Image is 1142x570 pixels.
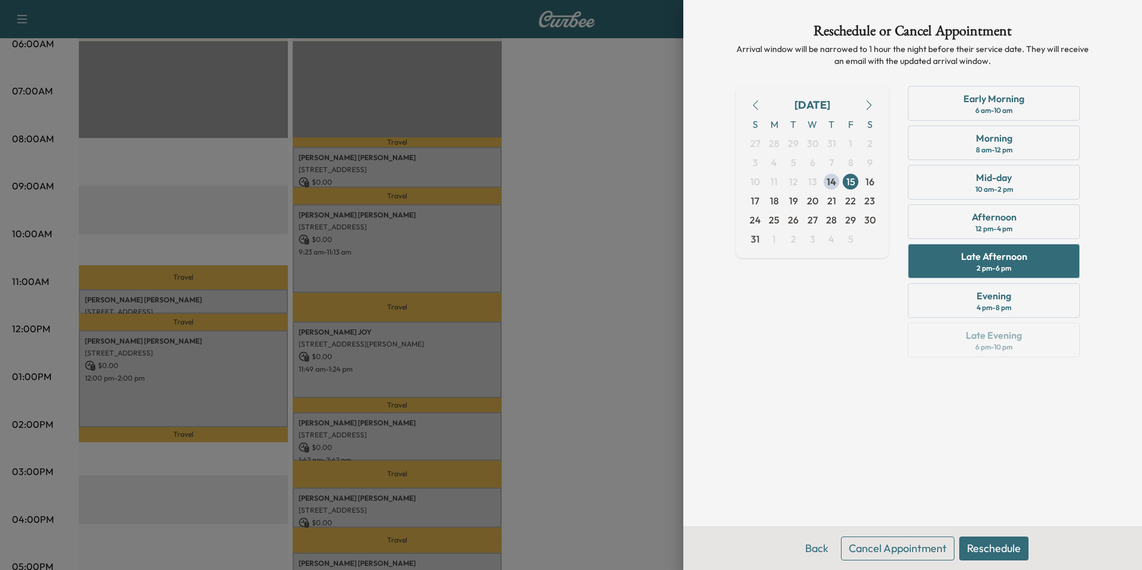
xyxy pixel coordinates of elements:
[807,194,818,208] span: 20
[797,537,836,560] button: Back
[788,136,799,151] span: 29
[827,136,836,151] span: 31
[807,136,818,151] span: 30
[772,232,776,246] span: 1
[810,155,815,170] span: 6
[959,537,1029,560] button: Reschedule
[827,174,836,189] span: 14
[769,136,779,151] span: 28
[864,213,876,227] span: 30
[794,97,830,114] div: [DATE]
[975,224,1012,234] div: 12 pm - 4 pm
[976,145,1012,155] div: 8 am - 12 pm
[828,232,834,246] span: 4
[753,155,758,170] span: 3
[841,115,860,134] span: F
[841,537,954,560] button: Cancel Appointment
[848,232,854,246] span: 5
[791,232,796,246] span: 2
[961,249,1027,263] div: Late Afternoon
[770,194,779,208] span: 18
[770,174,778,189] span: 11
[827,194,836,208] span: 21
[975,106,1012,115] div: 6 am - 10 am
[849,136,852,151] span: 1
[789,174,798,189] span: 12
[788,213,799,227] span: 26
[765,115,784,134] span: M
[736,43,1089,67] p: Arrival window will be narrowed to 1 hour the night before their service date. They will receive ...
[975,185,1013,194] div: 10 am - 2 pm
[977,263,1011,273] div: 2 pm - 6 pm
[846,174,855,189] span: 15
[789,194,798,208] span: 19
[808,213,818,227] span: 27
[736,24,1089,43] h1: Reschedule or Cancel Appointment
[972,210,1017,224] div: Afternoon
[977,289,1011,303] div: Evening
[750,213,761,227] span: 24
[751,232,760,246] span: 31
[771,155,777,170] span: 4
[808,174,817,189] span: 13
[867,136,873,151] span: 2
[745,115,765,134] span: S
[803,115,822,134] span: W
[822,115,841,134] span: T
[977,303,1011,312] div: 4 pm - 8 pm
[976,170,1012,185] div: Mid-day
[751,194,759,208] span: 17
[826,213,837,227] span: 28
[865,174,874,189] span: 16
[848,155,854,170] span: 8
[784,115,803,134] span: T
[810,232,815,246] span: 3
[963,91,1024,106] div: Early Morning
[860,115,879,134] span: S
[845,213,856,227] span: 29
[829,155,834,170] span: 7
[750,136,760,151] span: 27
[769,213,779,227] span: 25
[750,174,760,189] span: 10
[845,194,856,208] span: 22
[976,131,1012,145] div: Morning
[867,155,873,170] span: 9
[791,155,796,170] span: 5
[864,194,875,208] span: 23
